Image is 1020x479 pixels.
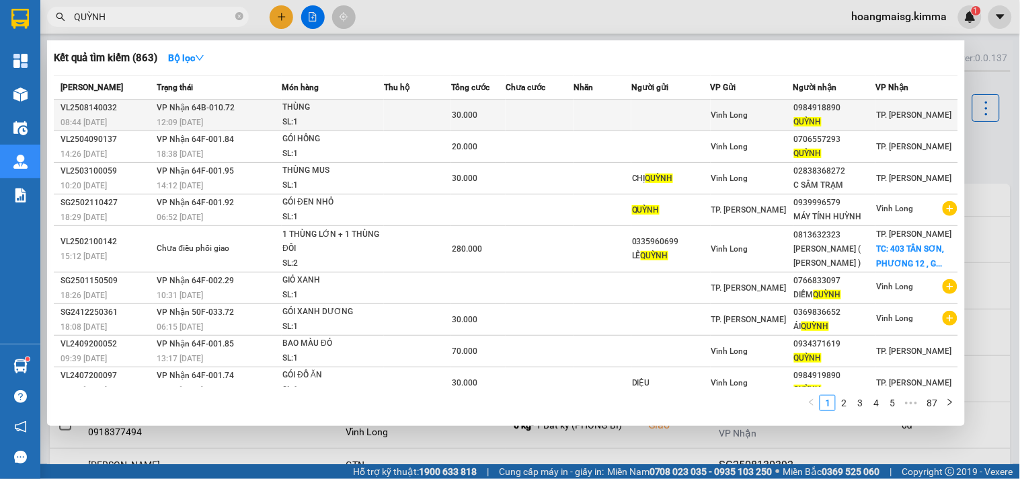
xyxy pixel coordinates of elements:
a: 87 [923,396,941,410]
span: Vĩnh Long [876,282,913,291]
a: 5 [885,396,900,410]
div: 0934371619 [794,337,875,351]
div: 0766833097 [794,274,875,288]
div: GÓI HỒNG [282,132,383,147]
span: Người gửi [631,83,668,92]
img: solution-icon [13,188,28,202]
span: Vĩnh Long [876,204,913,213]
span: Vĩnh Long [711,110,748,120]
span: close-circle [235,11,243,24]
div: GÓI XANH DƯƠNG [282,305,383,320]
span: VP Nhận 64F-001.84 [157,135,234,144]
span: TP. [PERSON_NAME] [711,315,787,324]
span: VP Nhận 64F-001.92 [157,198,234,207]
span: VP Nhận 64F-002.29 [157,276,234,285]
button: right [942,395,958,411]
div: SL: 1 [282,351,383,366]
div: VL2409200052 [61,337,153,351]
div: THÙNG [282,100,383,115]
div: 0706557293 [794,133,875,147]
div: Chưa điều phối giao [157,242,258,256]
span: left [808,398,816,406]
li: VP TP. [PERSON_NAME] [7,73,93,102]
div: SL: 1 [282,288,383,303]
span: TP. [PERSON_NAME] [711,205,787,215]
li: VP Vĩnh Long [93,73,179,87]
span: VP Nhận 64F-001.85 [157,339,234,348]
div: SG2501150509 [61,274,153,288]
span: QUỲNH [794,117,822,126]
div: GIỎ XANH [282,273,383,288]
div: ÁI [794,320,875,334]
span: plus-circle [943,201,957,216]
span: Người nhận [793,83,837,92]
h3: Kết quả tìm kiếm ( 863 ) [54,51,157,65]
button: left [803,395,820,411]
a: 1 [820,396,835,410]
a: 2 [836,396,851,410]
span: 14:42 [DATE] [61,385,107,395]
span: TP. [PERSON_NAME] [876,378,951,388]
div: SG2412250361 [61,305,153,320]
div: VL2508140032 [61,101,153,115]
span: Vĩnh Long [711,244,748,254]
span: 280.000 [452,244,482,254]
div: GÓI ĐEN NHỎ [282,195,383,210]
span: question-circle [14,390,27,403]
span: QUỲNH [632,205,660,215]
div: LÊ [632,249,710,263]
div: THÙNG MUS [282,163,383,178]
img: warehouse-icon [13,359,28,373]
div: DIỆU [632,376,710,390]
span: VP Nhận 64F-001.74 [157,371,234,380]
div: SG2502110427 [61,196,153,210]
span: 70.000 [452,346,477,356]
span: 15:12 [DATE] [61,252,107,261]
li: 5 [884,395,900,411]
div: VL2503100059 [61,164,153,178]
span: message [14,451,27,464]
span: 13:17 [DATE] [157,354,203,363]
span: QUỲNH [641,251,668,260]
div: C SÂM TRẠM [794,178,875,192]
span: QUỲNH [794,385,822,394]
span: Vĩnh Long [711,174,748,183]
div: SL: 2 [282,256,383,271]
img: logo.jpg [7,7,54,54]
li: 87 [922,395,942,411]
span: 18:08 [DATE] [61,322,107,332]
span: Thu hộ [384,83,409,92]
span: 30.000 [452,174,477,183]
span: QUỲNH [794,149,822,158]
span: [PERSON_NAME] [61,83,123,92]
span: 12:09 [DATE] [157,118,203,127]
span: 18:29 [DATE] [61,213,107,222]
span: 20.000 [452,142,477,151]
li: 3 [852,395,868,411]
img: warehouse-icon [13,121,28,135]
div: MÁY TÍNH HUỲNH [794,210,875,224]
div: VL2504090137 [61,133,153,147]
span: QUỲNH [645,174,673,183]
span: VP Gửi [711,83,736,92]
div: VL2502100142 [61,235,153,249]
div: 0984919890 [794,369,875,383]
div: SL: 1 [282,320,383,334]
span: VP Nhận [875,83,908,92]
span: VP Nhận 50F-033.72 [157,307,234,317]
li: 4 [868,395,884,411]
img: logo-vxr [11,9,29,29]
span: TP. [PERSON_NAME] [876,346,951,356]
li: [PERSON_NAME] - 0931936768 [7,7,195,57]
span: 14:12 [DATE] [157,181,203,190]
span: 06:15 [DATE] [157,322,203,332]
div: 1 THÙNG LỚN + 1 THÙNG ĐÔI [282,227,383,256]
span: Vĩnh Long [711,378,748,388]
div: BAO MÀU ĐỎ [282,336,383,351]
li: Next Page [942,395,958,411]
span: Món hàng [282,83,319,92]
strong: Bộ lọc [168,52,204,63]
span: 06:52 [DATE] [157,213,203,222]
b: 107/1 , Đường 2/9 P1, TP Vĩnh Long [93,89,165,130]
li: Previous Page [803,395,820,411]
